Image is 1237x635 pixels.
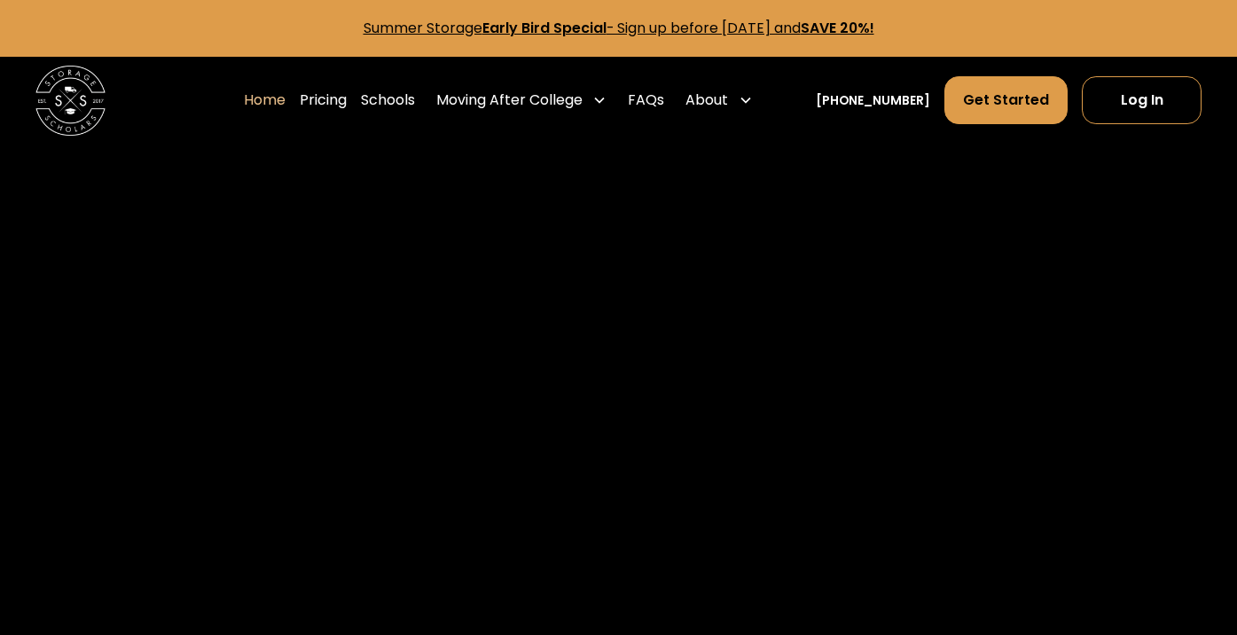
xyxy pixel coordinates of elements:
[816,91,930,110] a: [PHONE_NUMBER]
[364,18,874,38] a: Summer StorageEarly Bird Special- Sign up before [DATE] andSAVE 20%!
[300,75,347,125] a: Pricing
[628,75,664,125] a: FAQs
[361,75,415,125] a: Schools
[1082,76,1202,124] a: Log In
[436,90,583,111] div: Moving After College
[35,66,106,137] img: Storage Scholars main logo
[801,18,874,38] strong: SAVE 20%!
[244,75,286,125] a: Home
[685,90,728,111] div: About
[944,76,1068,124] a: Get Started
[482,18,607,38] strong: Early Bird Special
